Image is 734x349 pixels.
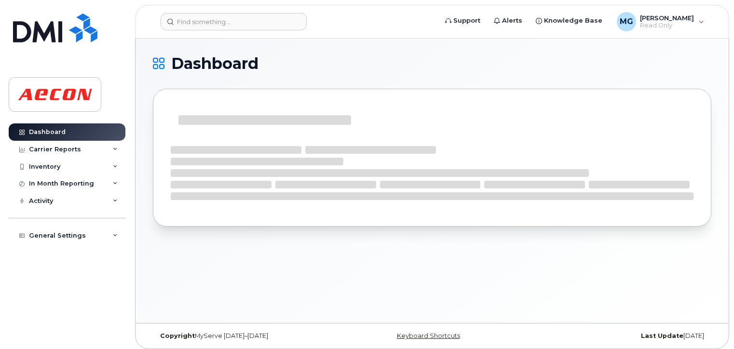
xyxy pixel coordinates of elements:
[171,56,258,71] span: Dashboard
[641,332,683,339] strong: Last Update
[525,332,711,340] div: [DATE]
[153,332,339,340] div: MyServe [DATE]–[DATE]
[160,332,195,339] strong: Copyright
[397,332,460,339] a: Keyboard Shortcuts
